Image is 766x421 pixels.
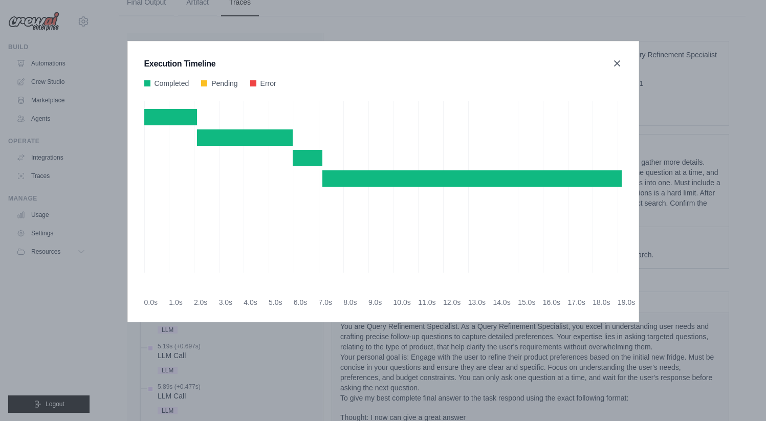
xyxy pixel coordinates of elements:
iframe: Chat Widget [715,372,766,421]
div: 5.0s [269,297,282,307]
div: 15.0s [518,297,535,307]
div: 12.0s [443,297,461,307]
div: 11.0s [418,297,435,307]
div: 16.0s [543,297,560,307]
span: Pending [211,78,237,88]
div: 17.0s [568,297,585,307]
div: 3.0s [219,297,232,307]
span: Error [260,78,276,88]
span: Completed [155,78,189,88]
div: 14.0s [493,297,510,307]
div: 10.0s [393,297,411,307]
div: 1.0s [169,297,182,307]
div: 7.0s [319,297,332,307]
div: 4.0s [244,297,257,307]
div: 6.0s [294,297,307,307]
div: 9.0s [368,297,382,307]
div: 18.0s [593,297,610,307]
div: 19.0s [618,297,635,307]
div: 8.0s [343,297,357,307]
h3: Execution Timeline [144,58,216,70]
div: 0.0s [144,297,158,307]
div: 13.0s [468,297,486,307]
div: 2.0s [194,297,207,307]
